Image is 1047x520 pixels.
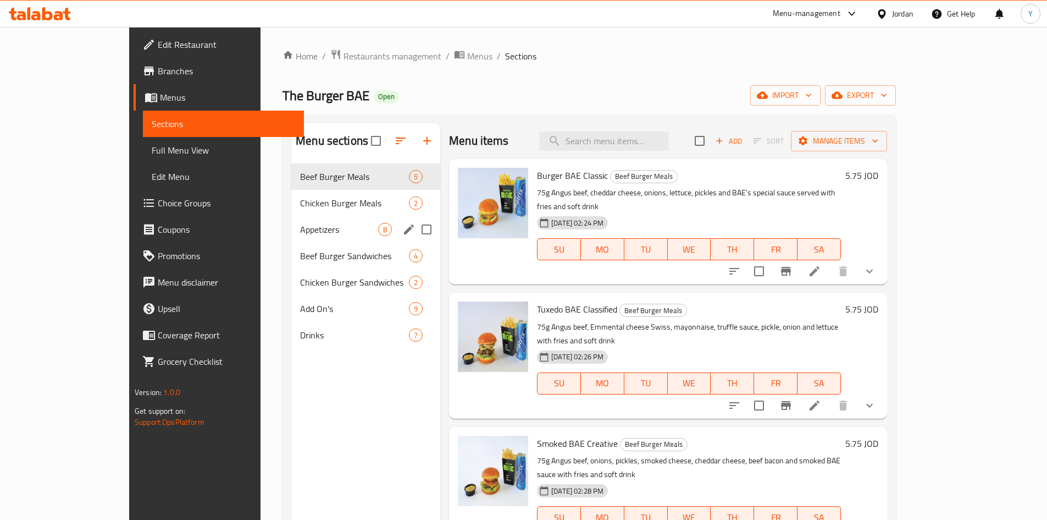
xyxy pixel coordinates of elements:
[158,38,295,51] span: Edit Restaurant
[711,238,754,260] button: TH
[143,137,304,163] a: Full Menu View
[158,196,295,210] span: Choice Groups
[300,223,378,236] span: Appetizers
[409,170,423,183] div: items
[856,258,883,284] button: show more
[374,92,399,101] span: Open
[747,260,771,283] span: Select to update
[802,242,837,258] span: SA
[802,375,837,391] span: SA
[845,436,878,451] h6: 5.75 JOD
[282,49,896,63] nav: breadcrumb
[759,89,812,102] span: import
[300,276,409,289] span: Chicken Burger Sandwiches
[374,90,399,103] div: Open
[152,144,295,157] span: Full Menu View
[300,249,409,262] span: Beef Burger Sandwiches
[134,190,304,216] a: Choice Groups
[291,243,440,269] div: Beef Burger Sandwiches4
[773,258,799,284] button: Branch-specific-item
[537,186,841,214] p: 75g Angus beef, cheddar cheese, onions, lettuce, pickles and BAE's special sauce served with frie...
[135,415,204,429] a: Support.OpsPlatform
[621,438,687,451] span: Beef Burger Meals
[721,392,747,419] button: sort-choices
[409,249,423,262] div: items
[581,373,624,395] button: MO
[672,375,707,391] span: WE
[134,295,304,322] a: Upsell
[458,168,528,238] img: Burger BAE Classic
[747,394,771,417] span: Select to update
[537,320,841,348] p: 75g Angus beef, Emmental cheese Swiss, mayonnaise, truffle sauce, pickle, onion and lettuce with ...
[409,172,422,182] span: 5
[291,322,440,348] div: Drinks7
[668,238,711,260] button: WE
[467,50,492,63] span: Menus
[409,302,423,315] div: items
[1028,8,1033,20] span: Y
[797,373,841,395] button: SA
[135,404,185,418] span: Get support on:
[409,198,422,209] span: 2
[158,355,295,368] span: Grocery Checklist
[134,322,304,348] a: Coverage Report
[715,375,750,391] span: TH
[152,170,295,183] span: Edit Menu
[158,276,295,289] span: Menu disclaimer
[711,373,754,395] button: TH
[134,58,304,84] a: Branches
[542,242,577,258] span: SU
[409,330,422,341] span: 7
[721,258,747,284] button: sort-choices
[624,373,668,395] button: TU
[134,348,304,375] a: Grocery Checklist
[446,50,450,63] li: /
[458,302,528,372] img: Tuxedo BAE Classified
[409,196,423,210] div: items
[291,295,440,322] div: Add On's9
[537,301,617,318] span: Tuxedo BAE Classified
[711,133,746,150] button: Add
[409,304,422,314] span: 9
[296,133,368,149] h2: Menu sections
[158,249,295,262] span: Promotions
[364,129,387,152] span: Select all sections
[300,170,409,183] span: Beef Burger Meals
[134,216,304,243] a: Coupons
[291,159,440,353] nav: Menu sections
[581,238,624,260] button: MO
[539,132,669,151] input: search
[344,50,441,63] span: Restaurants management
[715,242,750,258] span: TH
[158,302,295,315] span: Upsell
[497,50,501,63] li: /
[134,243,304,269] a: Promotions
[537,238,581,260] button: SU
[830,258,856,284] button: delete
[620,304,686,317] span: Beef Burger Meals
[291,163,440,190] div: Beef Burger Meals5
[711,133,746,150] span: Add item
[610,170,678,183] div: Beef Burger Meals
[797,238,841,260] button: SA
[830,392,856,419] button: delete
[134,269,304,295] a: Menu disclaimer
[863,399,876,412] svg: Show Choices
[624,238,668,260] button: TU
[537,373,581,395] button: SU
[291,269,440,295] div: Chicken Burger Sandwiches2
[409,329,423,342] div: items
[160,91,295,104] span: Menus
[158,223,295,236] span: Coupons
[134,31,304,58] a: Edit Restaurant
[746,133,791,150] span: Select section first
[808,265,821,278] a: Edit menu item
[401,221,417,238] button: edit
[291,216,440,243] div: Appetizers8edit
[537,435,618,452] span: Smoked BAE Creative
[409,276,423,289] div: items
[585,242,620,258] span: MO
[800,134,878,148] span: Manage items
